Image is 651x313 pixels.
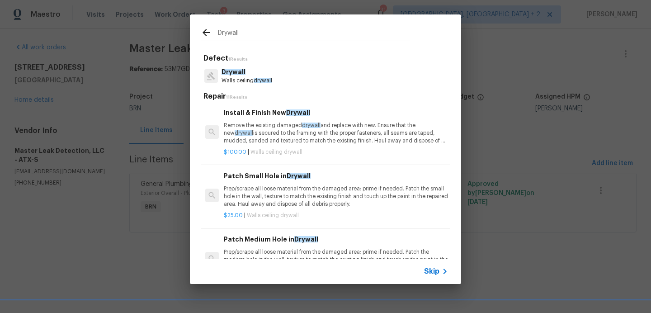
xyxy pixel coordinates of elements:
[286,109,310,116] span: Drywall
[287,173,311,179] span: Drywall
[218,27,410,41] input: Search issues or repairs
[222,77,272,85] p: Walls ceiling
[224,148,448,156] p: |
[224,171,448,181] h6: Patch Small Hole in
[203,92,450,101] h5: Repair
[294,236,318,242] span: Drywall
[203,54,450,63] h5: Defect
[250,149,302,155] span: Walls ceiling drywall
[224,122,448,145] p: Remove the existing damaged and replace with new. Ensure that the new is secured to the framing w...
[224,185,448,208] p: Prep/scrape all loose material from the damaged area; prime if needed. Patch the small hole in th...
[224,212,448,219] p: |
[235,130,253,136] span: drywall
[302,123,321,128] span: drywall
[224,248,448,271] p: Prep/scrape all loose material from the damaged area; prime if needed. Patch the medium hole in t...
[224,108,448,118] h6: Install & Finish New
[224,149,246,155] span: $100.00
[224,213,243,218] span: $25.00
[228,57,248,62] span: 1 Results
[247,213,299,218] span: Walls ceiling drywall
[424,267,439,276] span: Skip
[224,234,448,244] h6: Patch Medium Hole in
[226,95,247,100] span: 11 Results
[254,78,272,83] span: drywall
[222,69,245,75] span: Drywall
